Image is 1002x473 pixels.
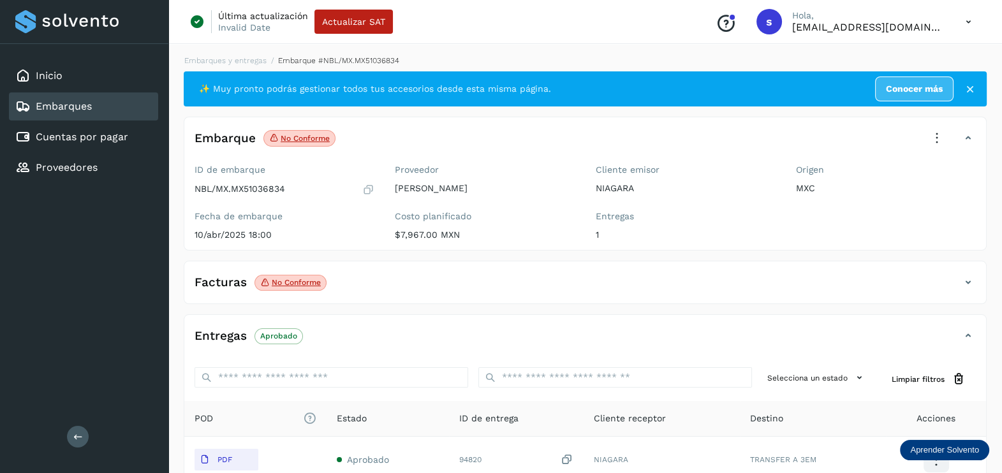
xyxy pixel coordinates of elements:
button: PDF [195,449,258,470]
div: Cuentas por pagar [9,123,158,151]
div: Proveedores [9,154,158,182]
label: Entregas [596,211,776,222]
label: ID de embarque [195,164,374,175]
label: Costo planificado [395,211,575,222]
p: Invalid Date [218,22,270,33]
p: smedina@niagarawater.com [792,21,945,33]
p: No conforme [281,134,330,143]
p: PDF [217,455,232,464]
span: Limpiar filtros [892,374,945,385]
div: EntregasAprobado [184,325,986,357]
p: NBL/MX.MX51036834 [195,184,285,194]
button: Actualizar SAT [314,10,393,34]
span: ID de entrega [459,412,519,425]
a: Embarques y entregas [184,56,267,65]
p: Hola, [792,10,945,21]
span: Actualizar SAT [322,17,385,26]
div: Embarques [9,92,158,120]
a: Conocer más [875,76,954,101]
p: Aprobado [260,331,297,340]
a: Cuentas por pagar [36,131,128,143]
h4: Embarque [195,131,256,146]
p: $7,967.00 MXN [395,229,575,240]
label: Fecha de embarque [195,211,374,222]
button: Limpiar filtros [881,367,976,391]
h4: Facturas [195,275,247,290]
nav: breadcrumb [184,55,987,66]
span: ✨ Muy pronto podrás gestionar todos tus accesorios desde esta misma página. [199,82,551,96]
div: Inicio [9,62,158,90]
div: FacturasNo conforme [184,272,986,303]
p: Aprender Solvento [910,445,979,455]
div: Aprender Solvento [900,440,989,460]
p: NIAGARA [596,183,776,194]
span: Embarque #NBL/MX.MX51036834 [278,56,399,65]
p: 1 [596,229,776,240]
label: Origen [796,164,976,175]
div: EmbarqueNo conforme [184,127,986,159]
h4: Entregas [195,329,247,344]
p: MXC [796,183,976,194]
a: Proveedores [36,161,98,173]
div: 94820 [459,453,573,467]
p: [PERSON_NAME] [395,183,575,194]
a: Inicio [36,69,63,82]
span: Cliente receptor [594,412,666,425]
span: Destino [750,412,783,425]
p: 10/abr/2025 18:00 [195,229,374,240]
span: Aprobado [347,455,389,465]
span: Acciones [917,412,955,425]
button: Selecciona un estado [762,367,871,388]
p: Última actualización [218,10,308,22]
a: Embarques [36,100,92,112]
label: Cliente emisor [596,164,776,175]
span: POD [195,412,316,425]
p: No conforme [272,278,321,287]
label: Proveedor [395,164,575,175]
span: Estado [337,412,367,425]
